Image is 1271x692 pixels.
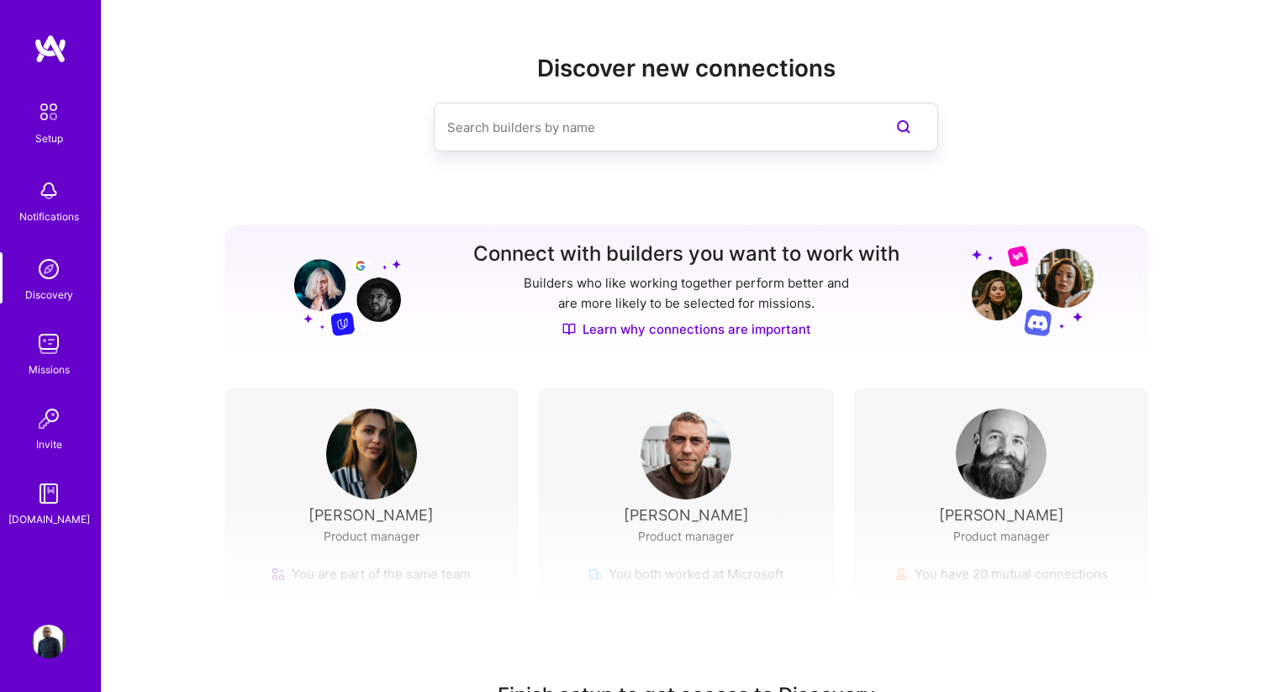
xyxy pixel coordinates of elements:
[31,94,66,129] img: setup
[36,436,62,453] div: Invite
[972,245,1094,336] img: Grow your network
[32,625,66,658] img: User Avatar
[32,477,66,510] img: guide book
[34,34,67,64] img: logo
[32,402,66,436] img: Invite
[562,322,576,336] img: Discover
[32,252,66,286] img: discovery
[894,117,914,137] i: icon SearchPurple
[29,361,70,378] div: Missions
[32,174,66,208] img: bell
[956,409,1047,499] img: User Avatar
[562,320,811,338] a: Learn why connections are important
[28,625,70,658] a: User Avatar
[447,106,857,149] input: Search builders by name
[25,286,73,304] div: Discovery
[473,242,899,267] h3: Connect with builders you want to work with
[8,510,90,528] div: [DOMAIN_NAME]
[520,273,852,314] p: Builders who like working together perform better and are more likely to be selected for missions.
[35,129,63,147] div: Setup
[224,55,1149,82] h2: Discover new connections
[641,409,731,499] img: User Avatar
[326,409,417,499] img: User Avatar
[19,208,79,225] div: Notifications
[279,244,401,336] img: Grow your network
[32,327,66,361] img: teamwork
